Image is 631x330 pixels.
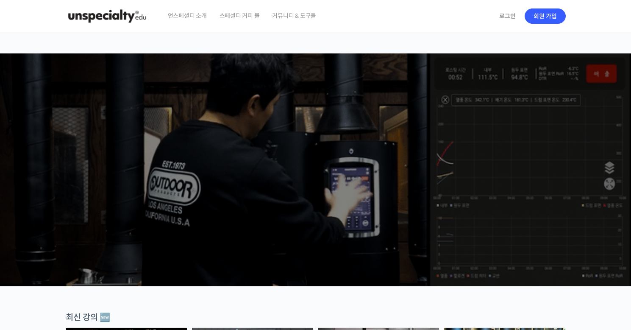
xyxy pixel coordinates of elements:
a: 회원 가입 [525,8,566,24]
a: 로그인 [494,6,521,26]
div: 최신 강의 🆕 [66,312,566,323]
p: 시간과 장소에 구애받지 않고, 검증된 커리큘럼으로 [8,176,623,188]
p: [PERSON_NAME]을 다하는 당신을 위해, 최고와 함께 만든 커피 클래스 [8,130,623,173]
